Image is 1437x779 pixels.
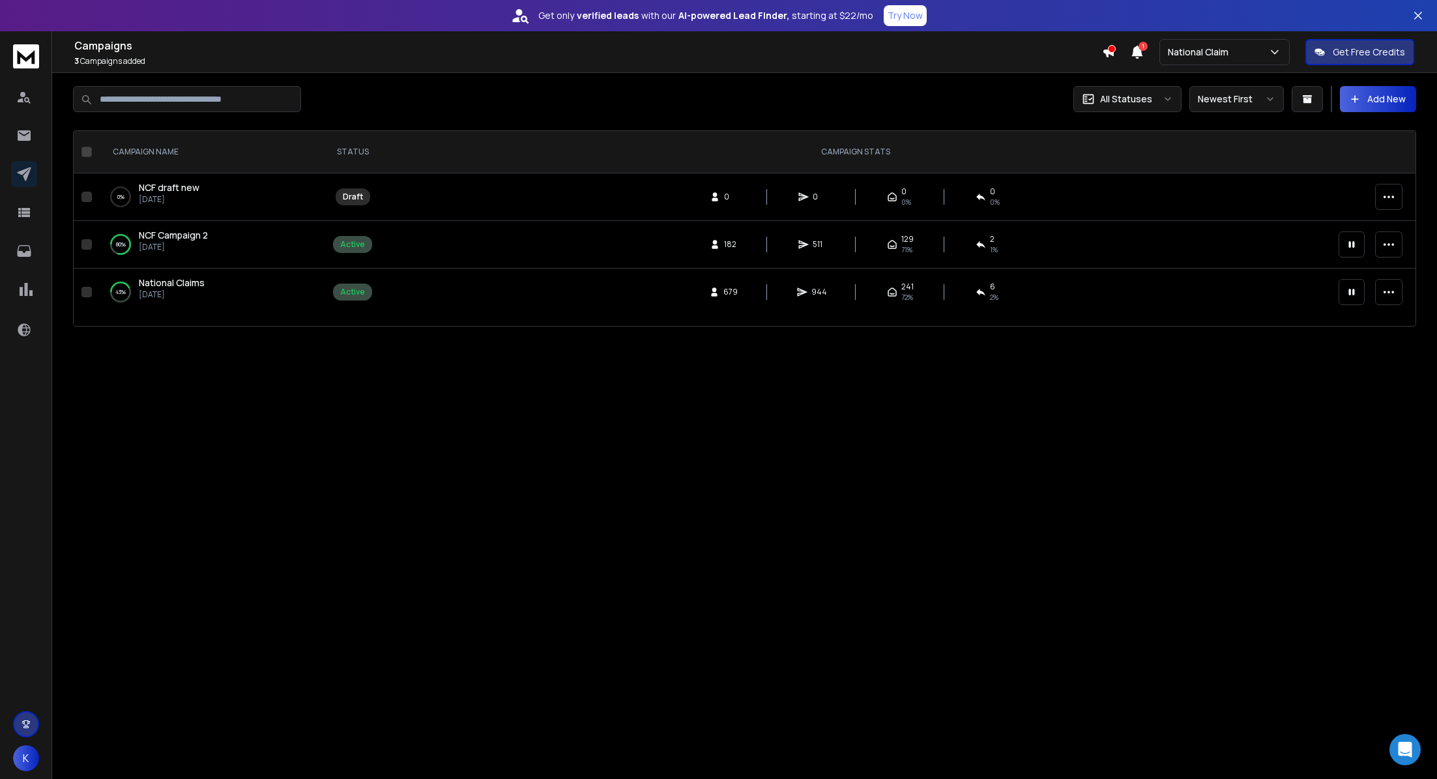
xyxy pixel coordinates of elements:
[1389,734,1421,765] div: Open Intercom Messenger
[97,269,325,316] td: 43%National Claims[DATE]
[990,186,995,197] span: 0
[901,282,914,292] span: 241
[325,131,380,173] th: STATUS
[901,186,907,197] span: 0
[139,194,199,205] p: [DATE]
[340,239,365,250] div: Active
[13,44,39,68] img: logo
[1333,46,1405,59] p: Get Free Credits
[1305,39,1414,65] button: Get Free Credits
[340,287,365,297] div: Active
[74,38,1102,53] h1: Campaigns
[538,9,873,22] p: Get only with our starting at $22/mo
[1189,86,1284,112] button: Newest First
[139,289,205,300] p: [DATE]
[884,5,927,26] button: Try Now
[901,244,912,255] span: 71 %
[577,9,639,22] strong: verified leads
[724,239,737,250] span: 182
[724,192,737,202] span: 0
[13,745,39,771] button: K
[1100,93,1152,106] p: All Statuses
[1139,42,1148,51] span: 1
[901,197,911,207] span: 0%
[1168,46,1234,59] p: National Claim
[97,173,325,221] td: 0%NCF draft new[DATE]
[139,242,208,252] p: [DATE]
[990,244,998,255] span: 1 %
[139,181,199,194] a: NCF draft new
[811,287,827,297] span: 944
[97,221,325,269] td: 80%NCF Campaign 2[DATE]
[139,229,208,241] span: NCF Campaign 2
[1340,86,1416,112] button: Add New
[74,55,79,66] span: 3
[116,238,126,251] p: 80 %
[723,287,738,297] span: 679
[678,9,789,22] strong: AI-powered Lead Finder,
[139,276,205,289] a: National Claims
[888,9,923,22] p: Try Now
[901,292,913,302] span: 72 %
[990,292,998,302] span: 2 %
[813,192,826,202] span: 0
[990,197,1000,207] span: 0%
[139,229,208,242] a: NCF Campaign 2
[343,192,363,202] div: Draft
[74,56,1102,66] p: Campaigns added
[990,234,994,244] span: 2
[813,239,826,250] span: 511
[901,234,914,244] span: 129
[117,190,124,203] p: 0 %
[97,131,325,173] th: CAMPAIGN NAME
[990,282,995,292] span: 6
[380,131,1331,173] th: CAMPAIGN STATS
[115,286,126,299] p: 43 %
